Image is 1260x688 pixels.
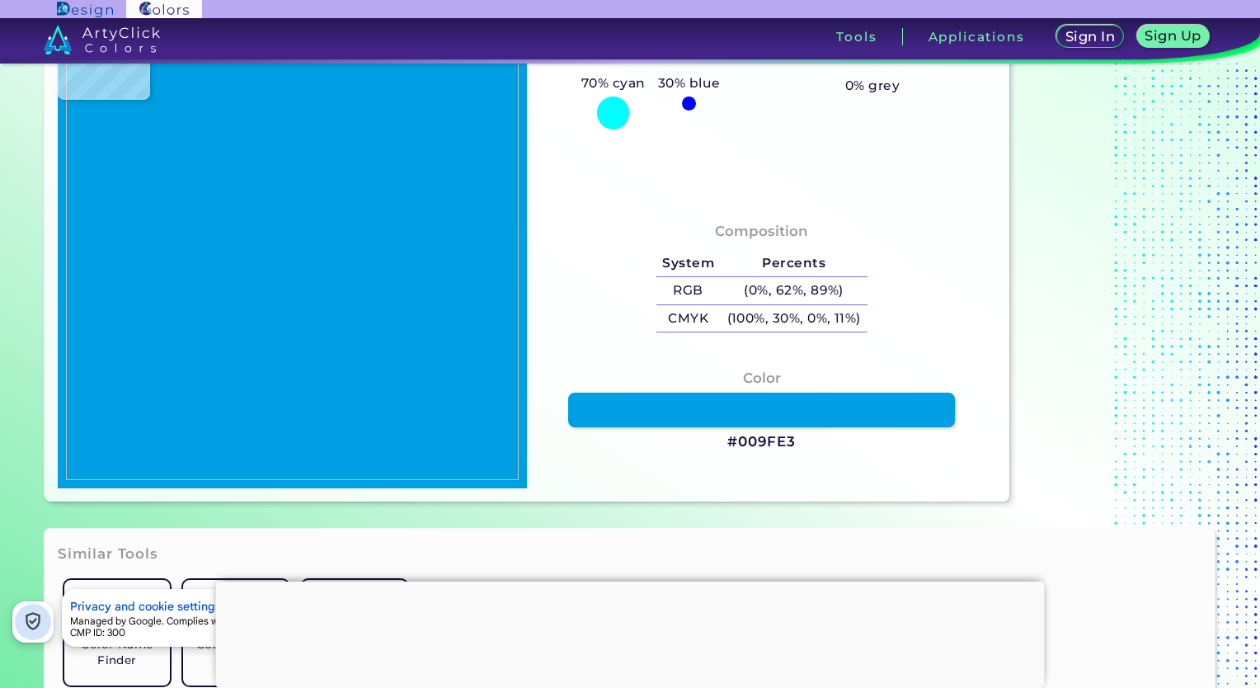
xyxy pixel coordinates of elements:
h5: Color Name Finder [71,637,163,668]
iframe: Advertisement [216,582,1045,684]
h5: Percents [721,250,867,277]
h3: Applications [929,31,1025,43]
h5: System [656,250,721,277]
h5: 30% blue [651,73,726,94]
h5: (100%, 30%, 0%, 11%) [721,305,867,332]
h5: CMYK [656,305,721,332]
h5: Color Shades Finder [190,637,282,668]
h5: Sign Up [1148,30,1199,42]
h4: Composition [715,219,808,243]
img: ArtyClick Design logo [57,2,112,17]
a: Sign Up [1140,26,1206,47]
h5: Sign In [1068,31,1113,43]
a: Sign In [1060,26,1121,47]
h5: 70% cyan [575,73,651,94]
h5: 0% grey [845,75,900,97]
h3: Tools [836,31,877,43]
h3: #009FE3 [727,432,796,452]
h5: RGB [656,277,721,304]
h4: Color [743,366,781,390]
h5: (0%, 62%, 89%) [721,277,867,304]
img: logo_artyclick_colors_white.svg [44,25,160,54]
img: 52f07096-d195-4332-aadb-7a0df2ed5a80 [66,16,519,481]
